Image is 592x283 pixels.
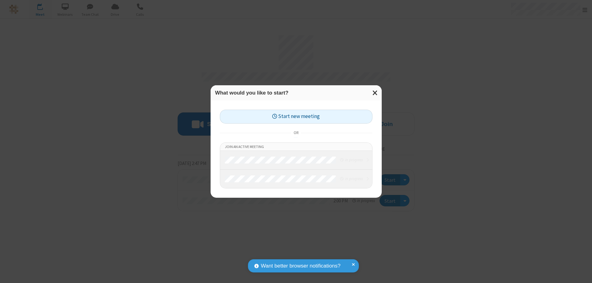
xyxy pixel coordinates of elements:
span: or [291,129,301,137]
button: Close modal [369,85,382,100]
h3: What would you like to start? [215,90,377,96]
em: in progress [340,157,363,163]
button: Start new meeting [220,110,372,124]
em: in progress [340,176,363,182]
li: Join an active meeting [220,143,372,151]
span: Want better browser notifications? [261,262,340,270]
